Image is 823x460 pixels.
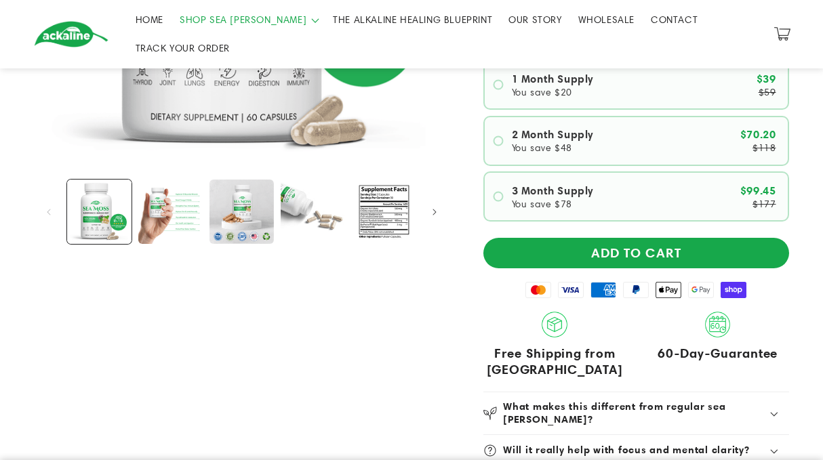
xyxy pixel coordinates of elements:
summary: What makes this different from regular sea [PERSON_NAME]? [483,392,789,434]
img: 60_day_Guarantee.png [705,312,731,337]
span: 60-Day-Guarantee [658,346,778,361]
button: ADD TO CART [483,238,789,268]
span: WHOLESALE [578,14,635,26]
a: TRACK YOUR ORDER [127,34,239,62]
span: TRACK YOUR ORDER [136,42,230,54]
span: $59 [759,87,776,97]
a: OUR STORY [500,5,569,34]
span: 3 Month Supply [512,185,593,196]
h2: Will it really help with focus and mental clarity? [503,444,750,457]
span: You save $20 [512,87,572,97]
a: THE ALKALINE HEALING BLUEPRINT [325,5,500,34]
span: HOME [136,14,163,26]
span: 2 Month Supply [512,129,593,140]
span: $70.20 [740,129,776,140]
button: Load image 2 in gallery view [138,180,203,244]
span: $99.45 [740,185,776,196]
img: Ackaline [34,21,108,47]
span: SHOP SEA [PERSON_NAME] [180,14,306,26]
button: Slide left [34,197,64,227]
span: You save $78 [512,199,572,209]
span: Free Shipping from [GEOGRAPHIC_DATA] [483,346,626,377]
span: $177 [752,199,776,209]
span: OUR STORY [508,14,561,26]
button: Load image 4 in gallery view [281,180,345,244]
span: You save $48 [512,143,572,152]
a: CONTACT [643,5,706,34]
button: Slide right [420,197,449,227]
span: $39 [757,73,776,84]
button: Load image 3 in gallery view [209,180,274,244]
a: WHOLESALE [570,5,643,34]
button: Load image 5 in gallery view [352,180,416,244]
summary: SHOP SEA [PERSON_NAME] [172,5,325,34]
img: Shipping.png [542,312,567,337]
button: Load image 1 in gallery view [67,180,132,244]
span: 1 Month Supply [512,73,593,84]
h2: What makes this different from regular sea [PERSON_NAME]? [503,400,768,425]
span: $118 [752,143,776,152]
span: THE ALKALINE HEALING BLUEPRINT [333,14,492,26]
span: CONTACT [651,14,698,26]
a: HOME [127,5,172,34]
